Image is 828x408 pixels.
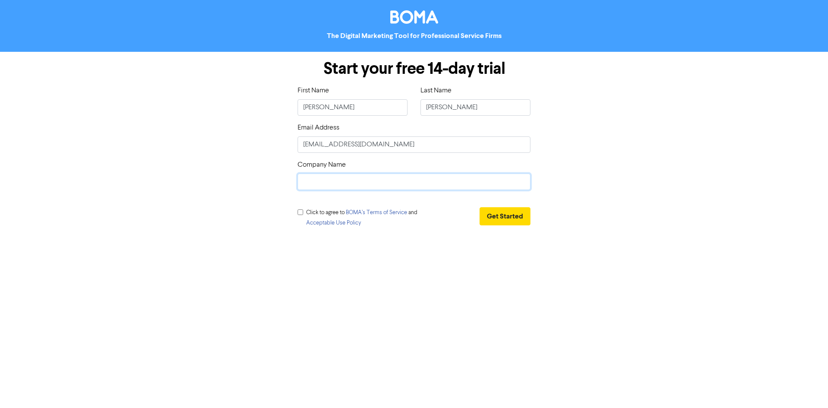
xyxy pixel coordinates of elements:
[306,220,361,226] a: Acceptable Use Policy
[390,10,438,24] img: BOMA Logo
[327,32,502,40] strong: The Digital Marketing Tool for Professional Service Firms
[346,210,407,215] a: BOMA’s Terms of Service
[480,207,530,225] button: Get Started
[298,160,346,170] label: Company Name
[306,210,417,226] span: Click to agree to and
[298,85,329,96] label: First Name
[298,59,530,79] h1: Start your free 14-day trial
[420,85,452,96] label: Last Name
[298,123,339,133] label: Email Address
